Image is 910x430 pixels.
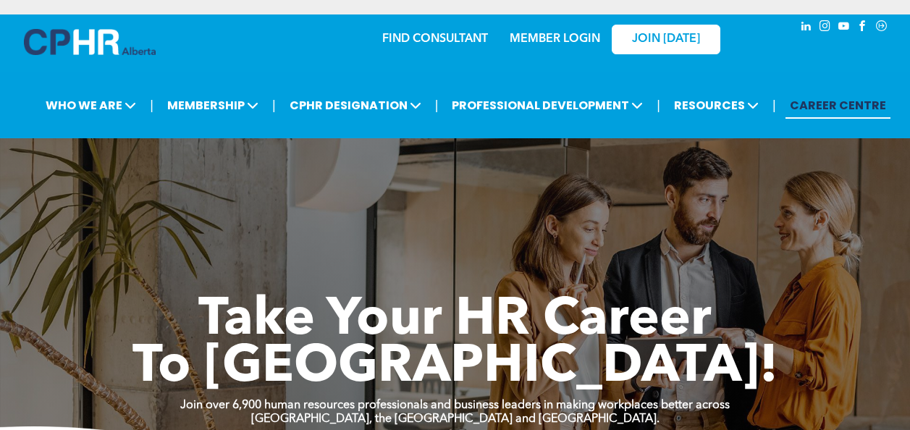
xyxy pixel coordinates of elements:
strong: [GEOGRAPHIC_DATA], the [GEOGRAPHIC_DATA] and [GEOGRAPHIC_DATA]. [251,413,660,425]
li: | [657,90,660,120]
a: instagram [817,18,833,38]
a: linkedin [799,18,814,38]
a: JOIN [DATE] [612,25,720,54]
a: facebook [855,18,871,38]
a: youtube [836,18,852,38]
a: CAREER CENTRE [785,92,890,119]
span: PROFESSIONAL DEVELOPMENT [447,92,647,119]
li: | [272,90,276,120]
li: | [772,90,776,120]
span: To [GEOGRAPHIC_DATA]! [132,342,778,394]
span: CPHR DESIGNATION [285,92,426,119]
a: FIND CONSULTANT [382,33,488,45]
span: WHO WE ARE [41,92,140,119]
img: A blue and white logo for cp alberta [24,29,156,55]
li: | [150,90,153,120]
span: RESOURCES [670,92,763,119]
a: MEMBER LOGIN [510,33,600,45]
span: Take Your HR Career [198,295,712,347]
span: MEMBERSHIP [163,92,263,119]
li: | [435,90,439,120]
span: JOIN [DATE] [632,33,700,46]
a: Social network [874,18,890,38]
strong: Join over 6,900 human resources professionals and business leaders in making workplaces better ac... [180,400,730,411]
